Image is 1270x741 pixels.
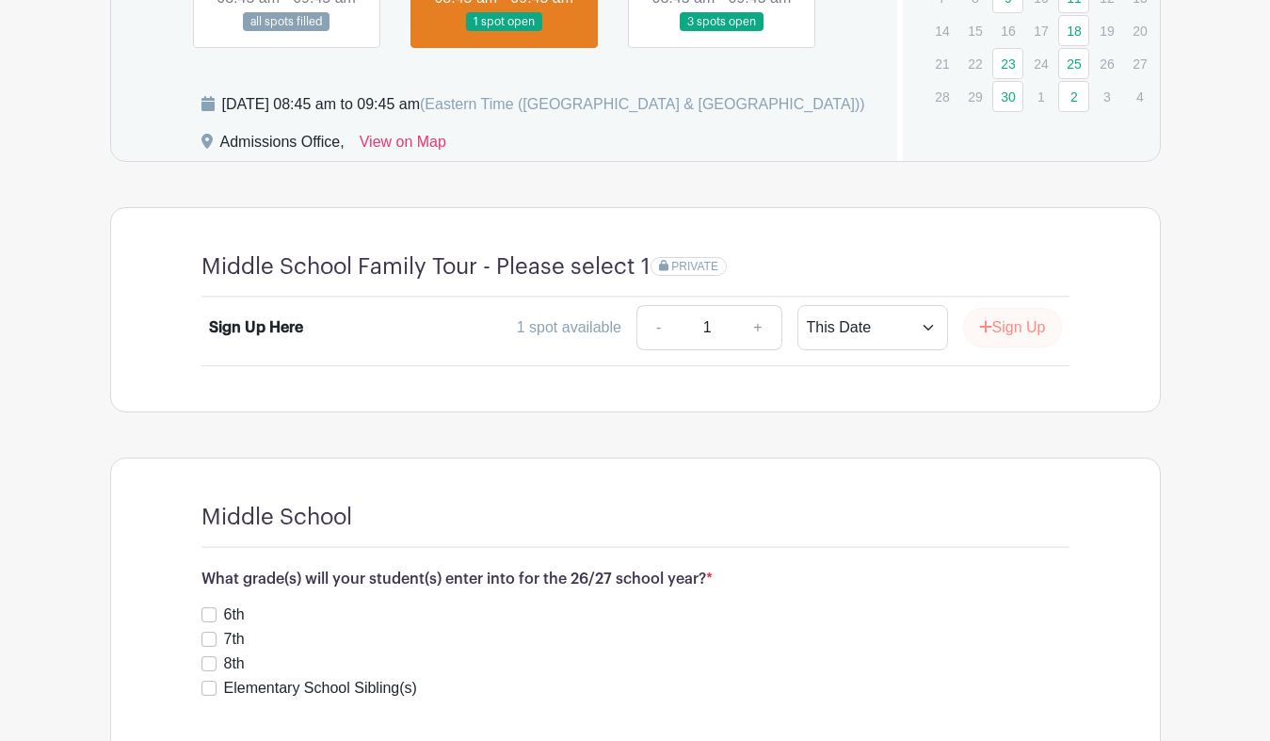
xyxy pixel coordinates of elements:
[1124,16,1155,45] p: 20
[1124,82,1155,111] p: 4
[959,82,990,111] p: 29
[1058,48,1089,79] a: 25
[959,16,990,45] p: 15
[201,253,651,281] h4: Middle School Family Tour - Please select 1
[992,48,1023,79] a: 23
[224,604,245,626] label: 6th
[992,81,1023,112] a: 30
[209,316,303,339] div: Sign Up Here
[926,16,957,45] p: 14
[224,677,417,700] label: Elementary School Sibling(s)
[1058,81,1089,112] a: 2
[224,628,245,651] label: 7th
[420,96,865,112] span: (Eastern Time ([GEOGRAPHIC_DATA] & [GEOGRAPHIC_DATA]))
[992,16,1023,45] p: 16
[1091,49,1122,78] p: 26
[224,652,245,675] label: 8th
[517,316,621,339] div: 1 spot available
[201,504,352,531] h4: Middle School
[222,93,865,116] div: [DATE] 08:45 am to 09:45 am
[636,305,680,350] a: -
[671,260,718,273] span: PRIVATE
[201,571,1069,588] h6: What grade(s) will your student(s) enter into for the 26/27 school year?
[1025,16,1056,45] p: 17
[1091,82,1122,111] p: 3
[1058,15,1089,46] a: 18
[1124,49,1155,78] p: 27
[963,308,1062,347] button: Sign Up
[1025,49,1056,78] p: 24
[1025,82,1056,111] p: 1
[959,49,990,78] p: 22
[926,49,957,78] p: 21
[1091,16,1122,45] p: 19
[926,82,957,111] p: 28
[734,305,781,350] a: +
[220,131,345,161] div: Admissions Office,
[360,131,446,161] a: View on Map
